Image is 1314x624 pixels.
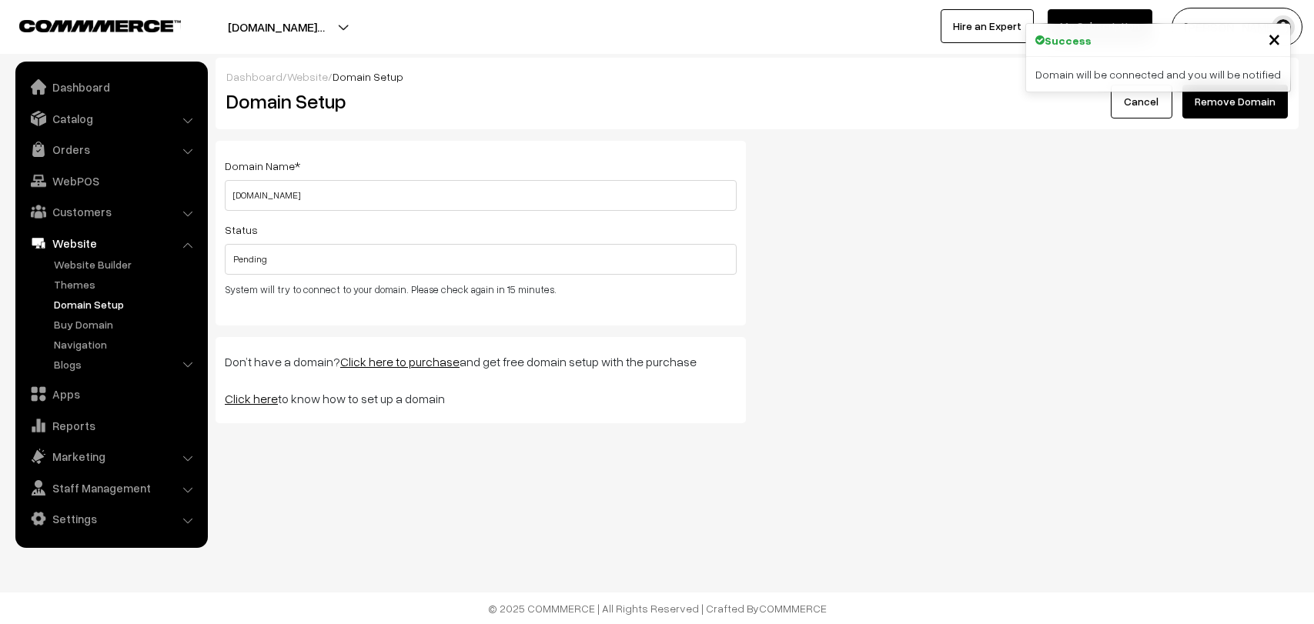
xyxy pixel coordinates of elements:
a: Staff Management [19,474,202,502]
button: Close [1268,27,1281,50]
label: Domain Name [225,158,300,174]
a: Website Builder [50,256,202,272]
a: Blogs [50,356,202,372]
a: Marketing [19,442,202,470]
button: [PERSON_NAME] [1172,8,1302,46]
a: COMMMERCE [759,602,827,615]
a: Cancel [1111,85,1172,118]
h2: Domain Setup [226,89,926,113]
span: Domain Setup [333,70,403,83]
a: Website [287,70,328,83]
a: Navigation [50,336,202,352]
a: WebPOS [19,167,202,195]
button: [DOMAIN_NAME]… [174,8,379,46]
a: Themes [50,276,202,292]
p: to know how to set up a domain [225,389,737,408]
strong: Success [1045,32,1092,48]
img: user [1272,15,1295,38]
a: Reports [19,412,202,439]
a: My Subscription [1048,9,1152,43]
a: Click here to purchase [340,354,460,369]
a: Apps [19,380,202,408]
p: Don’t have a domain? and get free domain setup with the purchase [225,352,737,371]
a: Website [19,229,202,257]
button: Remove Domain [1182,85,1288,118]
div: Domain will be connected and you will be notified [1026,57,1290,92]
a: Dashboard [19,73,202,101]
input: eg. example.com [225,180,737,211]
span: × [1268,24,1281,52]
div: / / [226,68,1288,85]
a: Domain Setup [50,296,202,312]
img: COMMMERCE [19,20,181,32]
label: Status [225,222,258,238]
a: Hire an Expert [941,9,1034,43]
p: System will try to connect to your domain. Please check again in 15 minutes. [225,282,737,298]
a: COMMMERCE [19,15,154,34]
a: Catalog [19,105,202,132]
a: Click here [225,391,278,406]
a: Orders [19,135,202,163]
a: Dashboard [226,70,283,83]
a: Customers [19,198,202,225]
a: Buy Domain [50,316,202,332]
a: Settings [19,505,202,532]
